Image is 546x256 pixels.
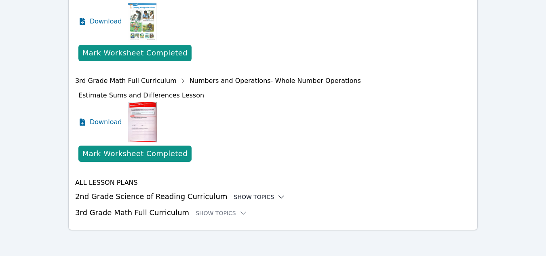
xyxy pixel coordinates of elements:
a: Download [78,1,122,42]
h4: All Lesson Plans [75,178,471,188]
h3: 3rd Grade Math Full Curriculum [75,207,471,218]
div: Mark Worksheet Completed [82,47,188,59]
a: Download [78,102,122,142]
span: Download [90,17,122,26]
h3: 2nd Grade Science of Reading Curriculum [75,191,471,202]
button: Show Topics [234,193,286,201]
button: Mark Worksheet Completed [78,45,192,61]
img: Unit 1 Words and Topics [128,1,157,42]
button: Mark Worksheet Completed [78,146,192,162]
div: Mark Worksheet Completed [82,148,188,159]
div: 3rd Grade Math Full Curriculum Numbers and Operations- Whole Number Operations [75,74,361,87]
span: Estimate Sums and Differences Lesson [78,91,204,99]
span: Download [90,117,122,127]
button: Show Topics [196,209,247,217]
img: Estimate Sums and Differences Lesson [128,102,157,142]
